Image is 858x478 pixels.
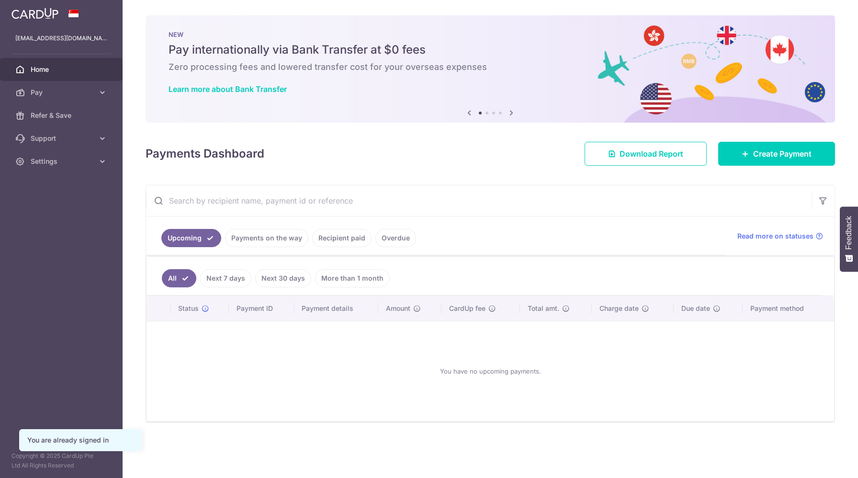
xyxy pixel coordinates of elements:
h6: Zero processing fees and lowered transfer cost for your overseas expenses [169,61,812,73]
span: Read more on statuses [737,231,813,241]
span: Total amt. [528,304,559,313]
a: Create Payment [718,142,835,166]
span: Charge date [599,304,639,313]
a: All [162,269,196,287]
th: Payment method [743,296,834,321]
a: Overdue [375,229,416,247]
div: You are already signed in [27,435,134,445]
th: Payment ID [229,296,294,321]
span: Home [31,65,94,74]
a: Recipient paid [312,229,372,247]
span: Status [178,304,199,313]
a: Payments on the way [225,229,308,247]
span: Amount [386,304,410,313]
span: Due date [681,304,710,313]
span: Pay [31,88,94,97]
span: Create Payment [753,148,812,159]
button: Feedback - Show survey [840,206,858,272]
a: More than 1 month [315,269,390,287]
th: Payment details [294,296,378,321]
img: CardUp [11,8,58,19]
a: Download Report [585,142,707,166]
a: Next 30 days [255,269,311,287]
span: Refer & Save [31,111,94,120]
span: Feedback [845,216,853,250]
a: Learn more about Bank Transfer [169,84,287,94]
a: Next 7 days [200,269,251,287]
h4: Payments Dashboard [146,145,264,162]
span: CardUp fee [449,304,485,313]
span: Settings [31,157,94,166]
div: You have no upcoming payments. [158,329,823,413]
span: Download Report [620,148,683,159]
a: Read more on statuses [737,231,823,241]
input: Search by recipient name, payment id or reference [146,185,812,216]
p: NEW [169,31,812,38]
img: Bank transfer banner [146,15,835,123]
span: Support [31,134,94,143]
h5: Pay internationally via Bank Transfer at $0 fees [169,42,812,57]
a: Upcoming [161,229,221,247]
p: [EMAIL_ADDRESS][DOMAIN_NAME] [15,34,107,43]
